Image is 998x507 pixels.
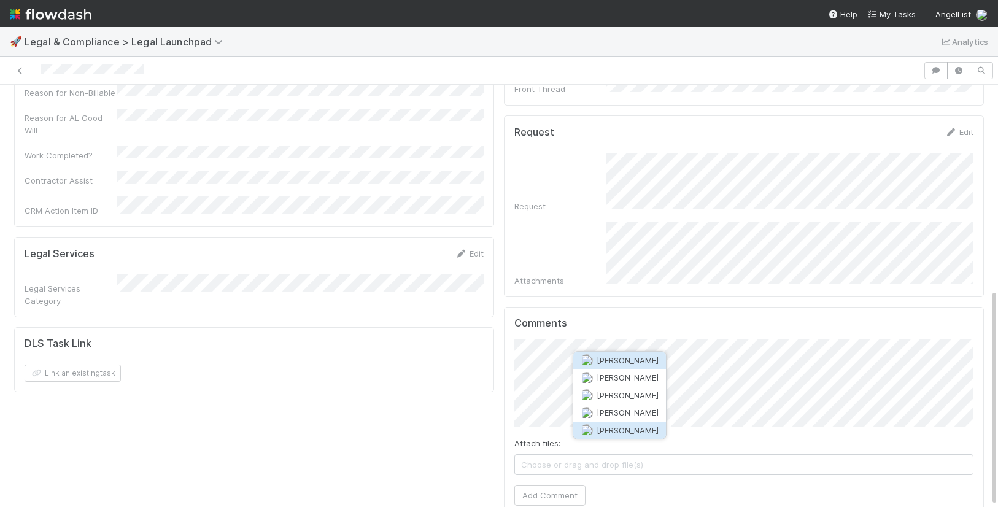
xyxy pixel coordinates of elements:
[573,387,666,404] button: [PERSON_NAME]
[25,87,117,99] div: Reason for Non-Billable
[25,282,117,307] div: Legal Services Category
[976,9,988,21] img: avatar_0b1dbcb8-f701-47e0-85bc-d79ccc0efe6c.png
[573,422,666,439] button: [PERSON_NAME]
[597,390,659,400] span: [PERSON_NAME]
[514,437,560,449] label: Attach files:
[940,34,988,49] a: Analytics
[573,352,666,369] button: [PERSON_NAME]
[867,9,916,19] span: My Tasks
[514,83,606,95] div: Front Thread
[867,8,916,20] a: My Tasks
[10,4,91,25] img: logo-inverted-e16ddd16eac7371096b0.svg
[25,112,117,136] div: Reason for AL Good Will
[597,373,659,382] span: [PERSON_NAME]
[828,8,857,20] div: Help
[597,408,659,417] span: [PERSON_NAME]
[573,404,666,421] button: [PERSON_NAME]
[581,372,593,384] img: avatar_ad9da010-433a-4b4a-a484-836c288de5e1.png
[25,338,91,350] h5: DLS Task Link
[514,317,973,330] h5: Comments
[514,274,606,287] div: Attachments
[597,425,659,435] span: [PERSON_NAME]
[25,204,117,217] div: CRM Action Item ID
[597,355,659,365] span: [PERSON_NAME]
[25,174,117,187] div: Contractor Assist
[515,455,973,474] span: Choose or drag and drop file(s)
[581,354,593,366] img: avatar_70eb89fd-53e7-4719-8353-99a31b391b8c.png
[25,149,117,161] div: Work Completed?
[581,424,593,436] img: avatar_7ba8ec58-bd0f-432b-b5d2-ae377bfaef52.png
[25,36,229,48] span: Legal & Compliance > Legal Launchpad
[455,249,484,258] a: Edit
[514,485,586,506] button: Add Comment
[514,200,606,212] div: Request
[581,389,593,401] img: avatar_ba0ef937-97b0-4cb1-a734-c46f876909ef.png
[25,365,121,382] button: Link an existingtask
[935,9,971,19] span: AngelList
[945,127,973,137] a: Edit
[573,369,666,386] button: [PERSON_NAME]
[581,407,593,419] img: avatar_9bf5d80c-4205-46c9-bf6e-5147b3b3a927.png
[25,248,95,260] h5: Legal Services
[10,36,22,47] span: 🚀
[514,126,554,139] h5: Request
